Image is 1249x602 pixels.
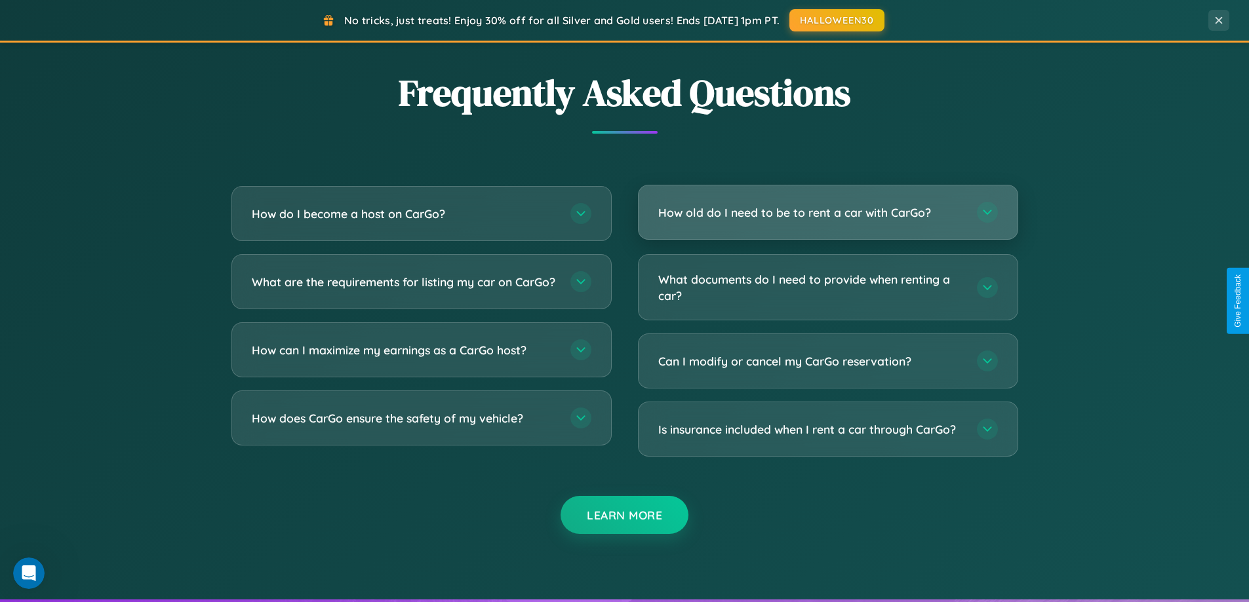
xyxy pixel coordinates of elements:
[658,271,964,303] h3: What documents do I need to provide when renting a car?
[252,274,557,290] h3: What are the requirements for listing my car on CarGo?
[252,342,557,358] h3: How can I maximize my earnings as a CarGo host?
[561,496,688,534] button: Learn More
[658,353,964,369] h3: Can I modify or cancel my CarGo reservation?
[1233,274,1242,328] div: Give Feedback
[789,9,884,31] button: HALLOWEEN30
[658,204,964,221] h3: How old do I need to be to rent a car with CarGo?
[252,410,557,426] h3: How does CarGo ensure the safety of my vehicle?
[252,206,557,222] h3: How do I become a host on CarGo?
[13,557,45,589] iframe: Intercom live chat
[231,67,1018,118] h2: Frequently Asked Questions
[658,421,964,438] h3: Is insurance included when I rent a car through CarGo?
[344,14,780,27] span: No tricks, just treats! Enjoy 30% off for all Silver and Gold users! Ends [DATE] 1pm PT.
